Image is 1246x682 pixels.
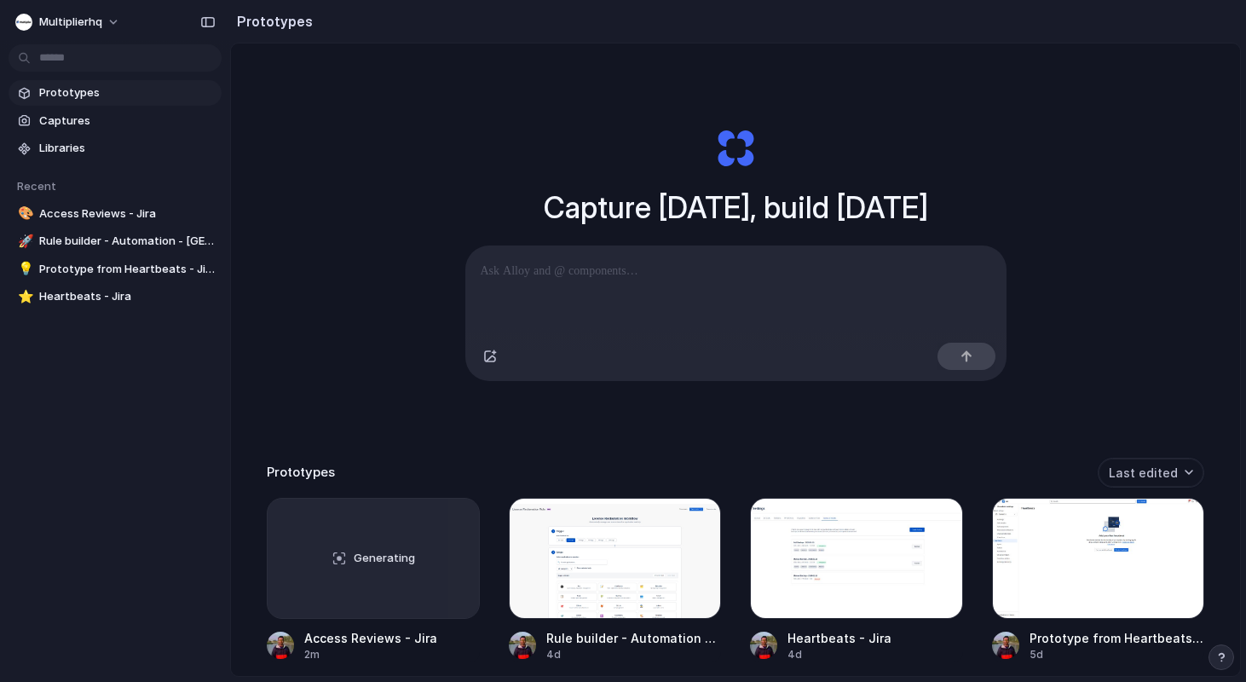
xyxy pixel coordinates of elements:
div: 💡 [18,259,30,279]
a: Prototype from Heartbeats - JiraPrototype from Heartbeats - Jira5d [992,498,1205,662]
a: 💡Prototype from Heartbeats - Jira [9,257,222,282]
span: Access Reviews - Jira [39,205,215,223]
button: Last edited [1098,458,1204,488]
button: multiplierhq [9,9,129,36]
span: multiplierhq [39,14,102,31]
div: 5d [1030,647,1205,662]
a: Prototypes [9,80,222,106]
div: 🎨 [18,204,30,223]
button: 🚀 [15,233,32,250]
div: 4d [546,647,722,662]
a: 🎨Access Reviews - Jira [9,201,222,227]
a: 🚀Rule builder - Automation - [GEOGRAPHIC_DATA] [9,228,222,254]
h3: Prototypes [267,463,335,483]
a: Heartbeats - JiraHeartbeats - Jira4d [750,498,963,662]
a: Rule builder - Automation - JiraRule builder - Automation - [GEOGRAPHIC_DATA]4d [509,498,722,662]
span: Captures [39,113,215,130]
span: Heartbeats - Jira [39,288,215,305]
span: Generating [354,550,415,567]
a: Captures [9,108,222,134]
div: Prototype from Heartbeats - Jira [1030,629,1205,647]
button: ⭐ [15,288,32,305]
div: 2m [304,647,437,662]
button: 🎨 [15,205,32,223]
span: Prototype from Heartbeats - Jira [39,261,215,278]
a: ⭐Heartbeats - Jira [9,284,222,309]
div: Rule builder - Automation - [GEOGRAPHIC_DATA] [546,629,722,647]
span: Libraries [39,140,215,157]
div: Heartbeats - Jira [787,629,891,647]
a: GeneratingAccess Reviews - Jira2m [267,498,480,662]
span: Rule builder - Automation - [GEOGRAPHIC_DATA] [39,233,215,250]
span: Recent [17,179,56,193]
span: Prototypes [39,84,215,101]
h2: Prototypes [230,11,313,32]
a: Libraries [9,136,222,161]
div: 4d [787,647,891,662]
div: 🚀 [18,232,30,251]
div: ⭐ [18,287,30,307]
h1: Capture [DATE], build [DATE] [544,185,928,230]
div: Access Reviews - Jira [304,629,437,647]
button: 💡 [15,261,32,278]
